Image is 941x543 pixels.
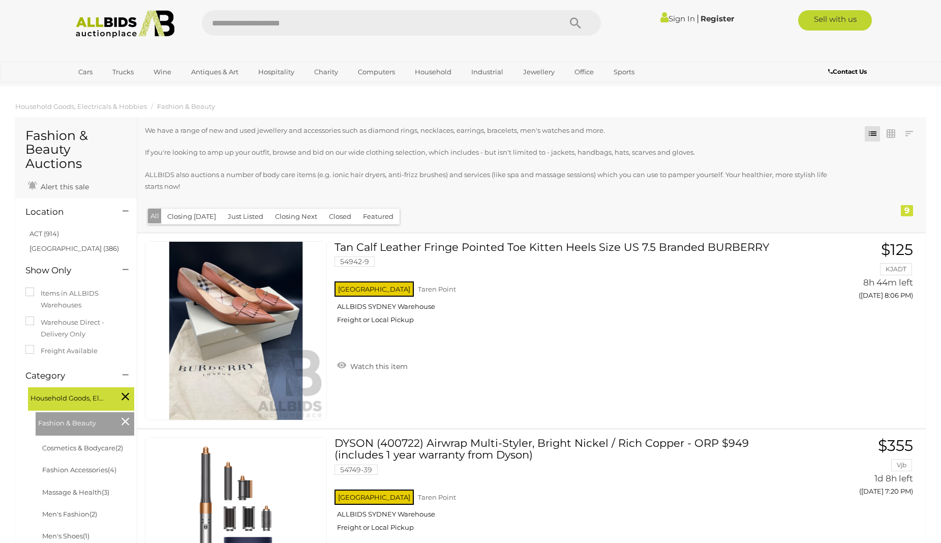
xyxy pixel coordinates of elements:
[147,242,325,420] img: 54942-9a.jpeg
[696,13,699,24] span: |
[83,532,89,540] span: (1)
[252,64,301,80] a: Hospitality
[72,64,99,80] a: Cars
[269,209,323,224] button: Closing Next
[348,362,408,371] span: Watch this item
[335,358,410,373] a: Watch this item
[25,345,98,357] label: Freight Available
[607,64,641,80] a: Sports
[42,510,97,518] a: Men's Fashion(2)
[25,266,107,275] h4: Show Only
[38,182,89,191] span: Alert this sale
[15,102,147,110] a: Household Goods, Electricals & Hobbies
[42,444,123,452] a: Cosmetics & Bodycare(2)
[31,390,107,404] span: Household Goods, Electricals & Hobbies
[25,207,107,217] h4: Location
[161,209,222,224] button: Closing [DATE]
[102,488,109,496] span: (3)
[323,209,357,224] button: Closed
[881,240,913,259] span: $125
[465,64,510,80] a: Industrial
[185,64,245,80] a: Antiques & Art
[147,64,178,80] a: Wine
[106,64,140,80] a: Trucks
[145,125,846,136] p: We have a range of new and used jewellery and accessories such as diamond rings, necklaces, earri...
[25,178,92,193] a: Alert this sale
[828,66,869,77] a: Contact Us
[901,205,913,216] div: 9
[70,10,180,38] img: Allbids.com.au
[222,209,269,224] button: Just Listed
[878,436,913,455] span: $355
[342,437,787,539] a: DYSON (400722) Airwrap Multi-Styler, Bright Nickel / Rich Copper - ORP $949 (includes 1 year warr...
[29,230,59,238] a: ACT (914)
[115,444,123,452] span: (2)
[342,241,787,332] a: Tan Calf Leather Fringe Pointed Toe Kitten Heels Size US 7.5 Branded BURBERRY 54942-9 [GEOGRAPHIC...
[38,415,114,429] span: Fashion & Beauty
[802,241,916,305] a: $125 KJADT 8h 44m left ([DATE] 8:06 PM)
[108,466,116,474] span: (4)
[42,532,89,540] a: Men's Shoes(1)
[517,64,561,80] a: Jewellery
[42,488,109,496] a: Massage & Health(3)
[157,102,215,110] a: Fashion & Beauty
[351,64,402,80] a: Computers
[145,147,846,158] p: If you're looking to amp up your outfit, browse and bid on our wide clothing selection, which inc...
[145,169,846,193] p: ALLBIDS also auctions a number of body care items (e.g. ionic hair dryers, anti-frizz brushes) an...
[568,64,600,80] a: Office
[72,80,157,97] a: [GEOGRAPHIC_DATA]
[408,64,458,80] a: Household
[802,437,916,501] a: $355 Vjb 1d 8h left ([DATE] 7:20 PM)
[357,209,400,224] button: Featured
[828,68,867,75] b: Contact Us
[798,10,872,31] a: Sell with us
[25,371,107,381] h4: Category
[42,466,116,474] a: Fashion Accessories(4)
[701,14,734,23] a: Register
[25,288,127,311] label: Items in ALLBIDS Warehouses
[25,129,127,171] h1: Fashion & Beauty Auctions
[29,244,119,252] a: [GEOGRAPHIC_DATA] (386)
[148,209,162,223] button: All
[660,14,695,23] a: Sign In
[308,64,345,80] a: Charity
[25,317,127,340] label: Warehouse Direct - Delivery Only
[550,10,601,36] button: Search
[89,510,97,518] span: (2)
